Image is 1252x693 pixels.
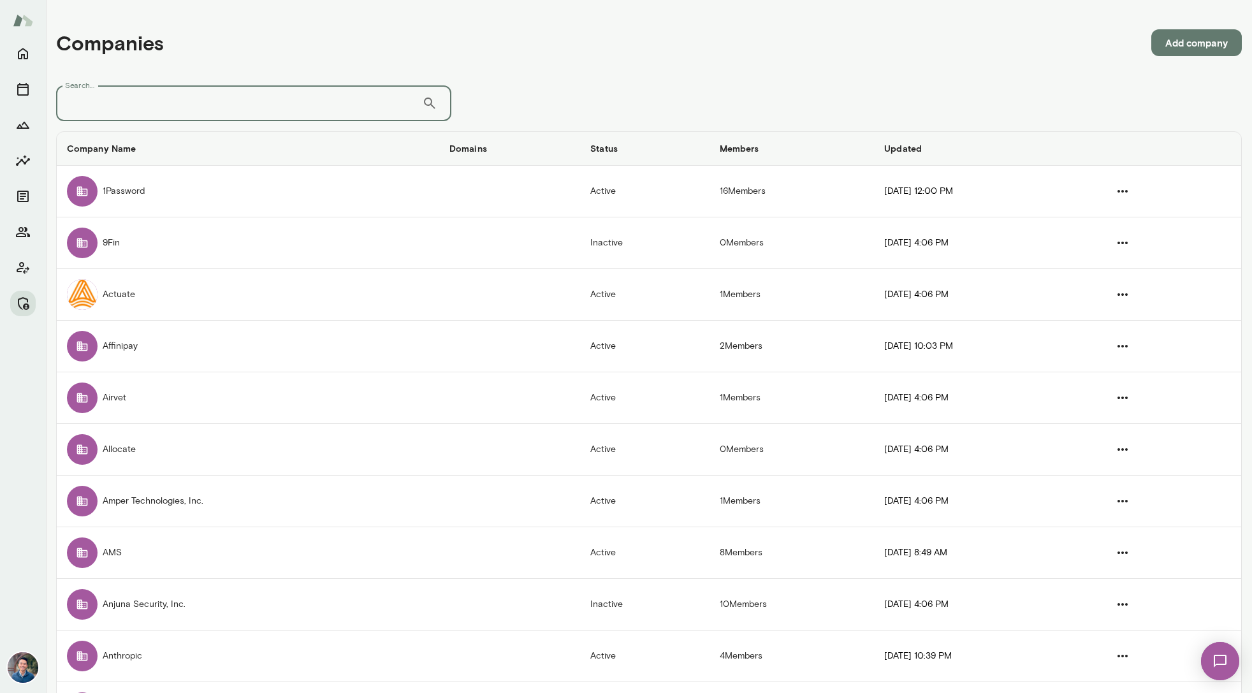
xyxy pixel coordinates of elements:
td: Inactive [580,579,709,631]
button: Manage [10,291,36,316]
td: [DATE] 4:06 PM [874,579,1091,631]
td: 16 Members [710,166,875,217]
h6: Domains [449,142,570,155]
td: Active [580,269,709,321]
h6: Updated [884,142,1081,155]
td: [DATE] 4:06 PM [874,269,1091,321]
td: [DATE] 10:03 PM [874,321,1091,372]
td: [DATE] 4:06 PM [874,217,1091,269]
label: Search... [65,80,94,91]
td: Active [580,631,709,682]
td: Active [580,424,709,476]
h6: Company Name [67,142,429,155]
td: 0 Members [710,424,875,476]
td: Active [580,476,709,527]
td: 8 Members [710,527,875,579]
button: Sessions [10,77,36,102]
img: Mento [13,8,33,33]
td: 1 Members [710,372,875,424]
td: [DATE] 10:39 PM [874,631,1091,682]
td: Inactive [580,217,709,269]
td: Active [580,321,709,372]
button: Insights [10,148,36,173]
td: [DATE] 4:06 PM [874,424,1091,476]
td: [DATE] 8:49 AM [874,527,1091,579]
h4: Companies [56,31,164,55]
td: Affinipay [57,321,439,372]
td: 1 Members [710,476,875,527]
button: Client app [10,255,36,281]
td: Active [580,527,709,579]
button: Add company [1151,29,1242,56]
td: 10 Members [710,579,875,631]
td: 1 Members [710,269,875,321]
button: Growth Plan [10,112,36,138]
td: [DATE] 4:06 PM [874,476,1091,527]
img: Alex Yu [8,652,38,683]
td: Airvet [57,372,439,424]
button: Documents [10,184,36,209]
td: 1Password [57,166,439,217]
h6: Status [590,142,699,155]
button: Members [10,219,36,245]
td: Amper Technologies, Inc. [57,476,439,527]
td: [DATE] 4:06 PM [874,372,1091,424]
td: Anjuna Security, Inc. [57,579,439,631]
td: Allocate [57,424,439,476]
td: Active [580,372,709,424]
td: 0 Members [710,217,875,269]
td: 4 Members [710,631,875,682]
td: 9Fin [57,217,439,269]
td: Actuate [57,269,439,321]
td: Active [580,166,709,217]
td: Anthropic [57,631,439,682]
h6: Members [720,142,864,155]
td: AMS [57,527,439,579]
td: 2 Members [710,321,875,372]
td: [DATE] 12:00 PM [874,166,1091,217]
button: Home [10,41,36,66]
